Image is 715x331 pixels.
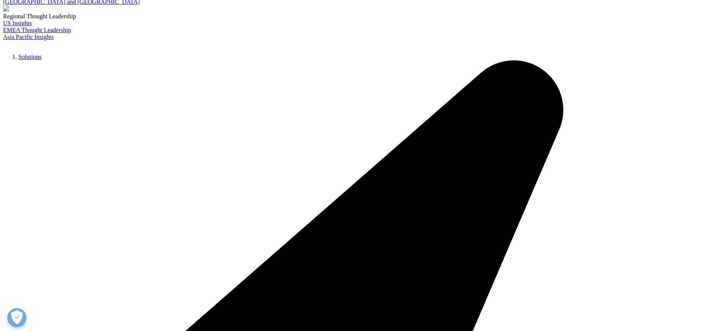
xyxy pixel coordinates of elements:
[3,5,9,11] img: 2093_analyzing-data-using-big-screen-display-and-laptop.png
[3,27,71,33] a: EMEA Thought Leadership
[7,308,26,327] button: Open Preferences
[18,54,41,60] a: Solutions
[3,34,54,40] a: Asia Pacific Insights
[3,20,32,26] a: US Insights
[3,13,712,20] div: Regional Thought Leadership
